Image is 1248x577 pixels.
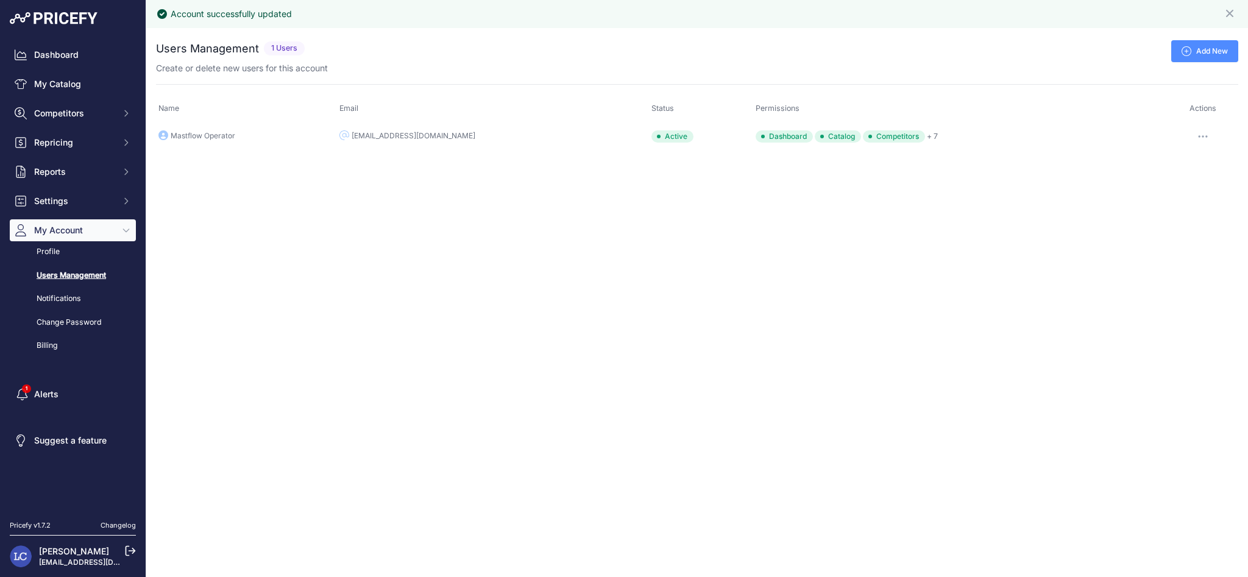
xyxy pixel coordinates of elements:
div: Active [651,130,693,143]
span: Repricing [34,136,114,149]
button: My Account [10,219,136,241]
a: My Catalog [10,73,136,95]
a: Add New [1171,40,1238,62]
span: 1 Users [264,41,305,55]
span: Email [339,104,358,113]
a: Notifications [10,288,136,310]
a: [PERSON_NAME] [39,546,109,556]
a: [EMAIL_ADDRESS][DOMAIN_NAME] [39,558,166,567]
button: Close [1224,5,1238,19]
button: Competitors [10,102,136,124]
a: + 7 [927,132,938,141]
div: Account successfully updated [171,8,292,20]
a: Alerts [10,383,136,405]
a: Changelog [101,521,136,529]
span: Status [651,104,674,113]
button: Reports [10,161,136,183]
h2: Users Management [156,40,259,57]
a: Dashboard [10,44,136,66]
div: Pricefy v1.7.2 [10,520,51,531]
nav: Sidebar [10,44,136,506]
a: Billing [10,335,136,356]
a: Profile [10,241,136,263]
span: Competitors [863,130,925,143]
span: Settings [34,195,114,207]
span: Competitors [34,107,114,119]
a: Suggest a feature [10,430,136,451]
span: Actions [1189,104,1216,113]
span: Dashboard [756,130,813,143]
div: Mastflow Operator [171,131,235,141]
span: Name [158,104,179,113]
p: Create or delete new users for this account [156,62,328,74]
img: Pricefy Logo [10,12,97,24]
span: Catalog [815,130,861,143]
div: [EMAIL_ADDRESS][DOMAIN_NAME] [352,131,475,141]
span: Reports [34,166,114,178]
button: Repricing [10,132,136,154]
button: Settings [10,190,136,212]
span: Permissions [756,104,799,113]
span: My Account [34,224,114,236]
a: Users Management [10,265,136,286]
a: Change Password [10,312,136,333]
